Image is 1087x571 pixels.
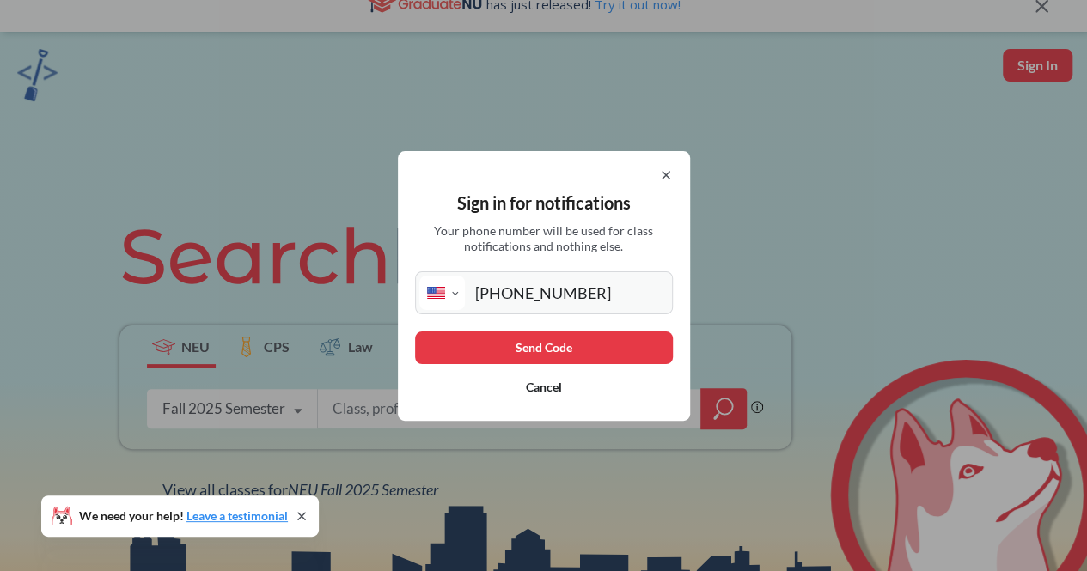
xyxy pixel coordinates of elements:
[79,510,288,522] span: We need your help!
[186,508,288,523] a: Leave a testimonial
[457,192,631,213] span: Sign in for notifications
[17,49,58,106] a: sandbox logo
[415,331,673,364] button: Send Code
[421,223,666,254] span: Your phone number will be used for class notifications and nothing else.
[17,49,58,101] img: sandbox logo
[415,371,673,404] button: Cancel
[465,276,669,310] input: +1 (123)-456-7890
